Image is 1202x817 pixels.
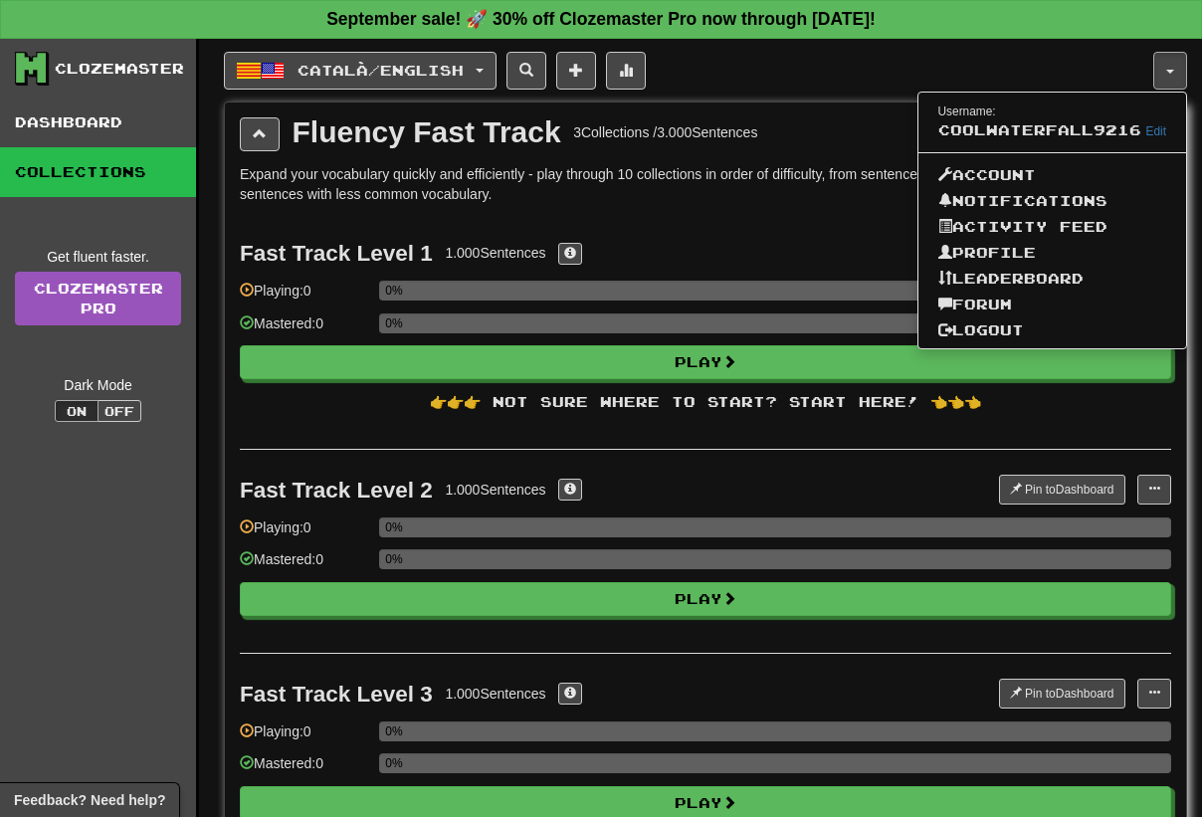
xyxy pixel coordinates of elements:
[240,345,1171,379] button: Play
[999,475,1125,505] button: Pin toDashboard
[999,679,1125,709] button: Pin toDashboard
[918,240,1187,266] a: Profile
[55,59,184,79] div: Clozemaster
[445,480,545,500] div: 1.000 Sentences
[240,281,369,313] div: Playing: 0
[240,682,433,707] div: Fast Track Level 3
[240,313,369,346] div: Mastered: 0
[445,243,545,263] div: 1.000 Sentences
[506,52,546,90] button: Search sentences
[938,121,1141,138] span: CoolWaterfall9216
[918,317,1187,343] a: Logout
[224,52,497,90] button: Català/English
[556,52,596,90] button: Add sentence to collection
[938,104,996,118] small: Username:
[240,478,433,503] div: Fast Track Level 2
[573,122,757,142] div: 3 Collections / 3.000 Sentences
[445,684,545,704] div: 1.000 Sentences
[240,517,369,550] div: Playing: 0
[240,241,433,266] div: Fast Track Level 1
[918,188,1187,214] a: Notifications
[1146,124,1167,138] a: Edit
[240,392,1171,412] div: 👉👉👉 Not sure where to start? Start here! 👈👈👈
[240,549,369,582] div: Mastered: 0
[14,790,165,810] span: Open feedback widget
[298,62,464,79] span: Català / English
[240,164,1171,204] p: Expand your vocabulary quickly and efficiently - play through 10 collections in order of difficul...
[55,400,99,422] button: On
[240,582,1171,616] button: Play
[326,9,876,29] strong: September sale! 🚀 30% off Clozemaster Pro now through [DATE]!
[15,375,181,395] div: Dark Mode
[15,272,181,325] a: ClozemasterPro
[918,292,1187,317] a: Forum
[918,162,1187,188] a: Account
[293,117,561,147] div: Fluency Fast Track
[15,247,181,267] div: Get fluent faster.
[240,753,369,786] div: Mastered: 0
[918,214,1187,240] a: Activity Feed
[240,721,369,754] div: Playing: 0
[918,266,1187,292] a: Leaderboard
[98,400,141,422] button: Off
[606,52,646,90] button: More stats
